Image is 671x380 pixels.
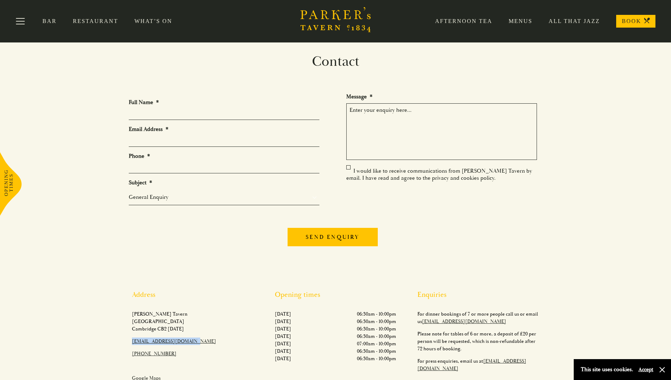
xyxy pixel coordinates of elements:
p: 06:30am - 10:00pm [357,355,396,362]
p: 06:30am - 10:00pm [357,318,396,325]
p: 06:30am - 10:00pm [357,333,396,340]
h2: Enquiries [417,290,539,299]
p: 07:00am - 10:00pm [357,340,396,347]
p: 06:30am - 10:00pm [357,310,396,318]
p: [DATE] [275,310,291,318]
label: Full Name [129,99,159,106]
p: [DATE] [275,355,291,362]
button: Close and accept [659,366,666,373]
a: [EMAIL_ADDRESS][DOMAIN_NAME] [132,338,216,344]
p: This site uses cookies. [581,364,633,375]
p: [DATE] [275,318,291,325]
input: Send enquiry [288,228,377,246]
p: 06:30am - 10:00pm [357,347,396,355]
label: Subject [129,179,152,186]
h1: Contact [123,53,548,70]
p: For dinner bookings of 7 or more people call us or email us [417,310,539,325]
a: [EMAIL_ADDRESS][DOMAIN_NAME] [417,358,526,372]
h2: Address [132,290,253,299]
label: Message [346,93,372,100]
h2: Opening times [275,290,396,299]
p: 06:30am - 10:00pm [357,325,396,333]
p: [DATE] [275,325,291,333]
iframe: reCAPTCHA [346,187,454,215]
p: [DATE] [275,347,291,355]
p: [DATE] [275,340,291,347]
label: Phone [129,152,150,160]
a: [EMAIL_ADDRESS][DOMAIN_NAME] [422,318,506,324]
label: Email Address [129,126,168,133]
p: Please note for tables of 6 or more, a deposit of £20 per person will be requested, which is non-... [417,330,539,352]
a: [PHONE_NUMBER] [132,351,177,357]
button: Accept [638,366,653,373]
label: I would like to receive communications from [PERSON_NAME] Tavern by email. I have read and agree ... [346,167,532,182]
p: For press enquiries, email us at [417,357,539,372]
p: [PERSON_NAME] Tavern [GEOGRAPHIC_DATA] Cambridge CB2 [DATE]​ [132,310,253,333]
p: [DATE] [275,333,291,340]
